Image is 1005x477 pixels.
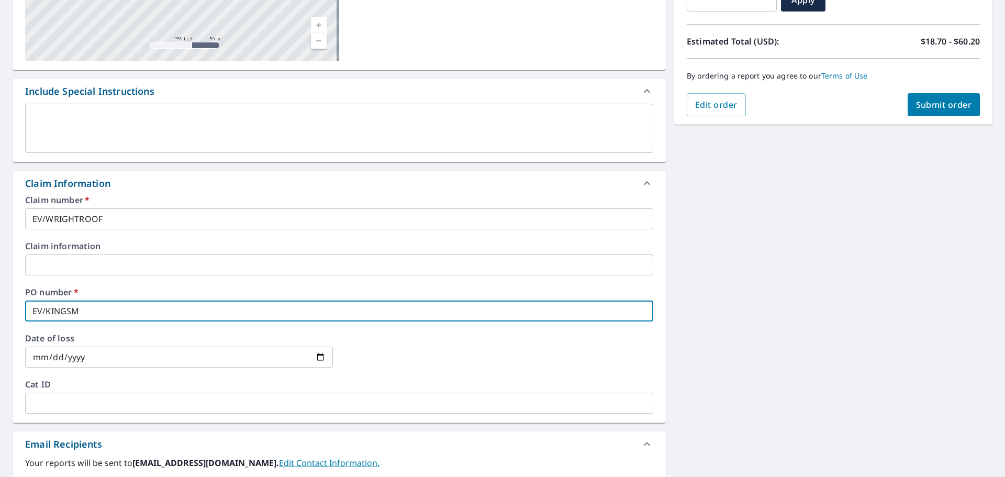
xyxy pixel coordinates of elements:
a: Terms of Use [821,71,868,81]
a: Current Level 17, Zoom In [311,17,327,33]
div: Include Special Instructions [25,84,154,98]
p: Estimated Total (USD): [687,35,833,48]
button: Submit order [908,93,980,116]
p: $18.70 - $60.20 [921,35,980,48]
div: Email Recipients [13,431,666,457]
div: Claim Information [25,176,110,191]
label: Claim information [25,242,653,250]
div: Include Special Instructions [13,79,666,104]
label: Your reports will be sent to [25,457,653,469]
label: Date of loss [25,334,333,342]
div: Email Recipients [25,437,102,451]
a: Current Level 17, Zoom Out [311,33,327,49]
span: Submit order [916,99,972,110]
button: Edit order [687,93,746,116]
label: Claim number [25,196,653,204]
label: PO number [25,288,653,296]
div: Claim Information [13,171,666,196]
span: Edit order [695,99,738,110]
p: By ordering a report you agree to our [687,71,980,81]
b: [EMAIL_ADDRESS][DOMAIN_NAME]. [132,457,279,469]
label: Cat ID [25,380,653,389]
a: EditContactInfo [279,457,379,469]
